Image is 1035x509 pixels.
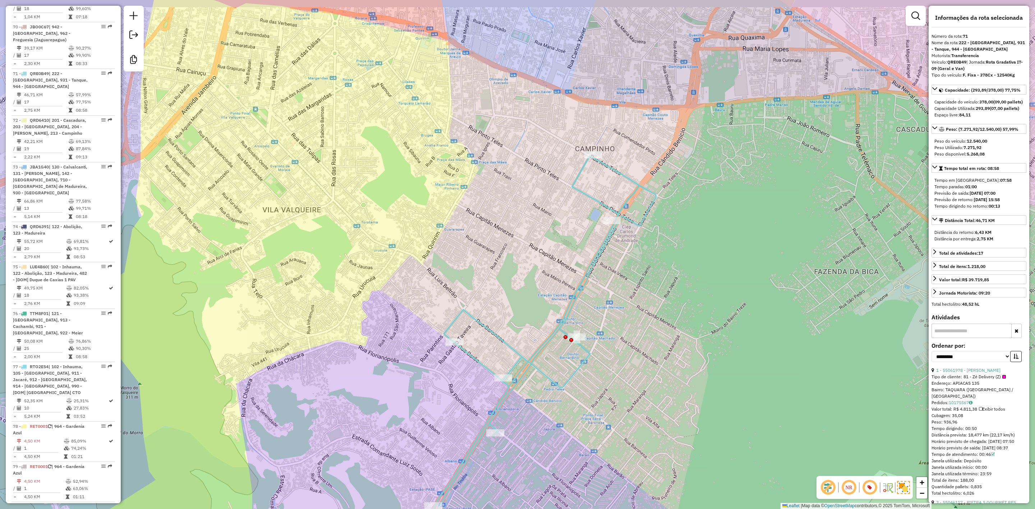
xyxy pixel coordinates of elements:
[931,451,1026,458] div: Tempo de atendimento: 00:46
[934,177,1023,184] div: Tempo em [GEOGRAPHIC_DATA]:
[934,99,1023,105] div: Capacidade do veículo:
[17,46,21,50] i: Distância Total
[24,300,66,307] td: 2,76 KM
[30,424,48,429] span: RET0001
[66,293,72,297] i: % de utilização da cubagem
[931,33,1026,40] div: Número da rota:
[24,397,66,404] td: 52,35 KM
[931,477,1026,483] div: Total de itens: 188,00
[69,214,72,219] i: Tempo total em rota
[916,488,927,499] a: Zoom out
[73,245,108,252] td: 93,73%
[931,419,957,425] span: Peso: 936,96
[13,453,17,460] td: =
[71,453,108,460] td: 01:21
[13,107,17,114] td: =
[75,98,112,106] td: 77,75%
[24,145,68,152] td: 19
[17,406,21,410] i: Total de Atividades
[13,98,17,106] td: /
[931,226,1026,245] div: Distância Total:46,71 KM
[13,364,87,395] span: | 102 - Inhauma, 105 - [GEOGRAPHIC_DATA], 911 - Jacaré, 912 - [GEOGRAPHIC_DATA], 914 - [GEOGRAPHI...
[13,300,17,307] td: =
[13,205,17,212] td: /
[17,239,21,244] i: Distância Total
[13,164,87,195] span: | 130 - Calvalcanti, 131 - [PERSON_NAME], 142 - [GEOGRAPHIC_DATA], 710 - [GEOGRAPHIC_DATA] de Mad...
[64,454,68,459] i: Tempo total em rota
[24,413,66,420] td: 5,24 KM
[931,261,1026,271] a: Total de itens:1.218,00
[13,464,84,476] span: 79 -
[75,338,112,345] td: 76,86%
[66,406,72,410] i: % de utilização da cubagem
[109,239,113,244] i: Rota otimizada
[69,15,72,19] i: Tempo total em rota
[66,399,72,403] i: % de utilização do peso
[1010,351,1022,362] button: Ordem crescente
[75,91,112,98] td: 57,99%
[963,33,968,39] strong: 71
[24,107,68,114] td: 2,75 KM
[970,190,995,196] strong: [DATE] 07:00
[13,24,70,42] span: | 942 - [GEOGRAPHIC_DATA], 962 - Freguesia (Jaguarepagua)
[75,52,112,59] td: 99,90%
[934,138,987,144] span: Peso do veículo:
[967,264,985,269] strong: 1.218,00
[69,346,74,351] i: % de utilização da cubagem
[24,404,66,412] td: 10
[24,153,68,161] td: 2,22 KM
[13,311,83,336] span: | 121 - [GEOGRAPHIC_DATA], 913 - Cachambi, 921 - [GEOGRAPHIC_DATA], 922 - Meier
[934,229,1023,236] div: Distância do retorno:
[979,99,993,105] strong: 378,00
[920,489,924,498] span: −
[13,464,84,476] span: | 964 - Gardenia Azul
[959,112,971,117] strong: 84,11
[109,286,113,290] i: Rota otimizada
[963,374,1006,380] span: 81 - Zé Delivery (Z)
[75,205,112,212] td: 99,71%
[101,464,106,468] em: Opções
[73,253,108,260] td: 08:53
[30,164,49,170] span: JBA1G40
[17,6,21,11] i: Total de Atividades
[13,224,82,236] span: | 122 - Abolição, 123 - Madureira
[24,5,68,12] td: 18
[931,248,1026,258] a: Total de atividades:17
[13,424,84,435] span: | 964 - Gardenia Azul
[936,367,1000,373] a: 1 - 55061978 - [PERSON_NAME]
[974,197,1000,202] strong: [DATE] 15:58
[108,264,112,269] em: Rota exportada
[101,224,106,228] em: Opções
[931,40,1025,52] strong: 222 - [GEOGRAPHIC_DATA], 931 - Tanque, 944 - [GEOGRAPHIC_DATA]
[13,52,17,59] td: /
[17,479,21,483] i: Distância Total
[73,292,108,299] td: 93,38%
[965,184,977,189] strong: 01:00
[13,364,87,395] span: 77 -
[934,196,1023,203] div: Previsão de retorno:
[939,263,985,270] div: Total de itens:
[13,253,17,260] td: =
[24,478,65,485] td: 4,50 KM
[66,239,72,244] i: % de utilização do peso
[66,286,72,290] i: % de utilização do peso
[73,397,108,404] td: 25,31%
[24,138,68,145] td: 42,21 KM
[108,165,112,169] em: Rota exportada
[934,151,1023,157] div: Peso disponível:
[69,206,74,210] i: % de utilização da cubagem
[13,5,17,12] td: /
[101,71,106,75] em: Opções
[931,72,1026,78] div: Tipo do veículo:
[75,45,112,52] td: 90,27%
[979,406,1005,412] span: Exibir todos
[13,264,87,282] span: 75 -
[24,52,68,59] td: 17
[64,439,69,443] i: % de utilização do peso
[73,478,112,485] td: 52,94%
[24,453,64,460] td: 4,50 KM
[976,106,990,111] strong: 293,89
[108,424,112,428] em: Rota exportada
[939,290,990,296] div: Jornada Motorista: 09:20
[24,445,64,452] td: 1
